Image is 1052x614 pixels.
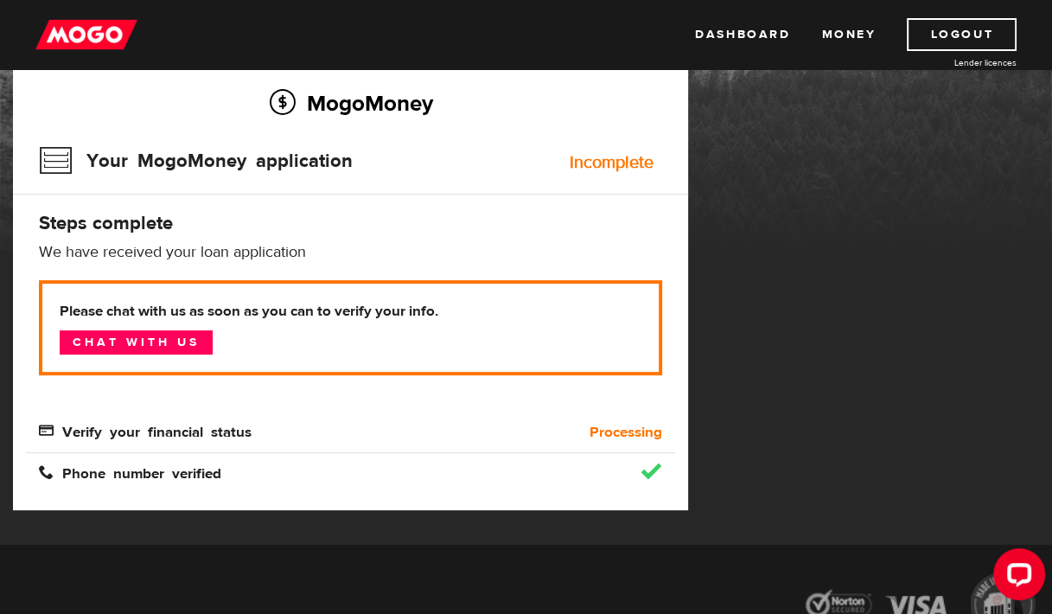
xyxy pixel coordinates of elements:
b: Processing [590,422,662,443]
a: Money [821,18,876,51]
h2: MogoMoney [39,85,662,121]
span: Phone number verified [39,464,221,479]
p: We have received your loan application [39,242,662,263]
h3: Your MogoMoney application [39,138,353,183]
img: mogo_logo-11ee424be714fa7cbb0f0f49df9e16ec.png [35,18,137,51]
a: Chat with us [60,330,213,355]
a: Dashboard [695,18,790,51]
span: Verify your financial status [39,423,252,438]
div: Incomplete [570,154,654,171]
a: Logout [907,18,1017,51]
a: Lender licences [887,56,1017,69]
h4: Steps complete [39,211,662,235]
iframe: LiveChat chat widget [979,541,1052,614]
b: Please chat with us as soon as you can to verify your info. [60,301,641,322]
